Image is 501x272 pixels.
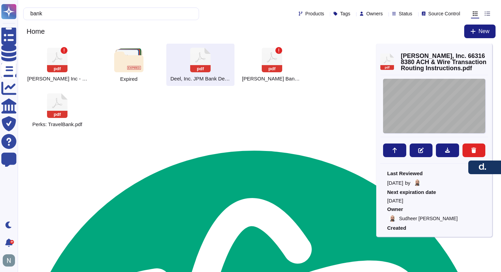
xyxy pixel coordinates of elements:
input: Search by keywords [27,8,192,20]
img: user [389,215,396,222]
button: Move to... [383,143,406,157]
span: Next expiration date [387,190,481,195]
span: Tags [340,11,350,16]
span: Deel's accounts used for client pay-ins in different countries.pdf [242,76,302,82]
span: Expired [120,76,138,81]
span: Deel, Inc. 663168380 ACH & Wire Transaction Routing Instructions.pdf [170,76,230,82]
span: Owners [366,11,383,16]
span: Deel Inc - Bank Account Confirmation.pdf [27,76,87,82]
span: Home [23,26,48,36]
button: Download [436,143,459,157]
img: user [3,254,15,267]
span: Owner [387,207,481,212]
button: Delete [462,143,486,157]
button: user [1,253,20,268]
div: 9+ [10,240,14,244]
button: Edit [410,143,433,157]
span: Created [387,225,481,230]
span: Last Reviewed [387,171,481,176]
img: folder [114,48,143,72]
div: by [387,179,481,186]
span: [PERSON_NAME], Inc. 663168380 ACH & Wire Transaction Routing Instructions.pdf [401,53,488,71]
span: New [479,29,489,34]
button: New [464,25,496,38]
span: [DATE] [387,180,403,185]
span: [DATE] [387,198,481,203]
span: Sudheer [PERSON_NAME] [399,216,458,221]
span: Products [305,11,324,16]
span: Source Control [428,11,460,16]
span: Status [399,11,412,16]
img: user [414,179,421,186]
span: Perks: TravelBank.pdf [32,121,82,127]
